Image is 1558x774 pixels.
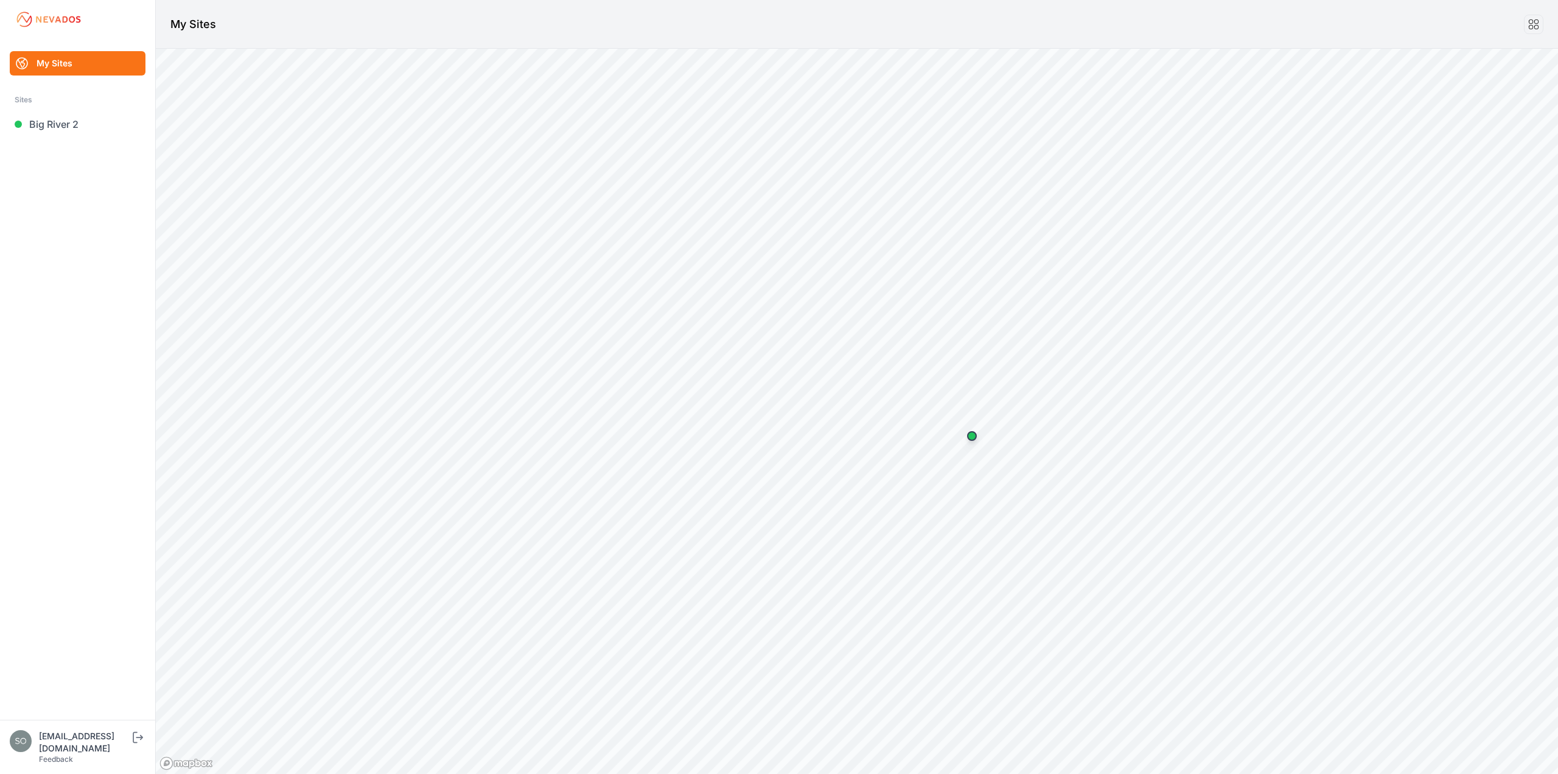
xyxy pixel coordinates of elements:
div: [EMAIL_ADDRESS][DOMAIN_NAME] [39,730,130,755]
img: Nevados [15,10,83,29]
h1: My Sites [170,16,216,33]
div: Map marker [960,424,984,448]
a: My Sites [10,51,145,76]
a: Feedback [39,755,73,764]
a: Mapbox logo [159,756,213,770]
img: solvocc@solvenergy.com [10,730,32,752]
canvas: Map [156,49,1558,774]
div: Sites [15,93,141,107]
a: Big River 2 [10,112,145,136]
